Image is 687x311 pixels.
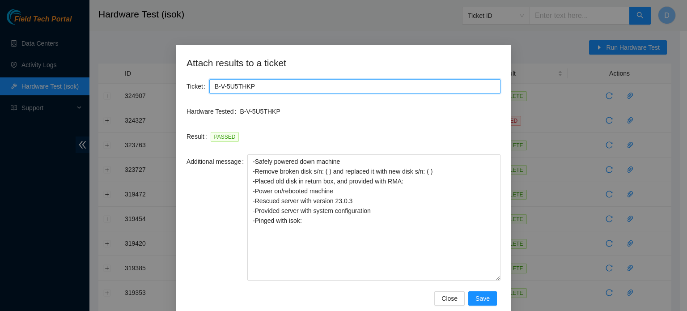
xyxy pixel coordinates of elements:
[187,107,234,116] span: Hardware Tested
[211,132,239,142] span: PASSED
[468,291,497,306] button: Save
[240,107,500,116] p: B-V-5U5THKP
[187,55,500,70] h2: Attach results to a ticket
[434,291,465,306] button: Close
[247,154,500,281] textarea: -Safely powered down machine -Remove broken disk s/n: ( ) and replaced it with new disk s/n: ( ) ...
[209,79,500,94] input: Enter a ticket number to attach these results to
[187,157,241,166] span: Additional message
[475,294,490,303] span: Save
[187,81,203,91] span: Ticket
[441,294,458,303] span: Close
[187,132,204,141] span: Result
